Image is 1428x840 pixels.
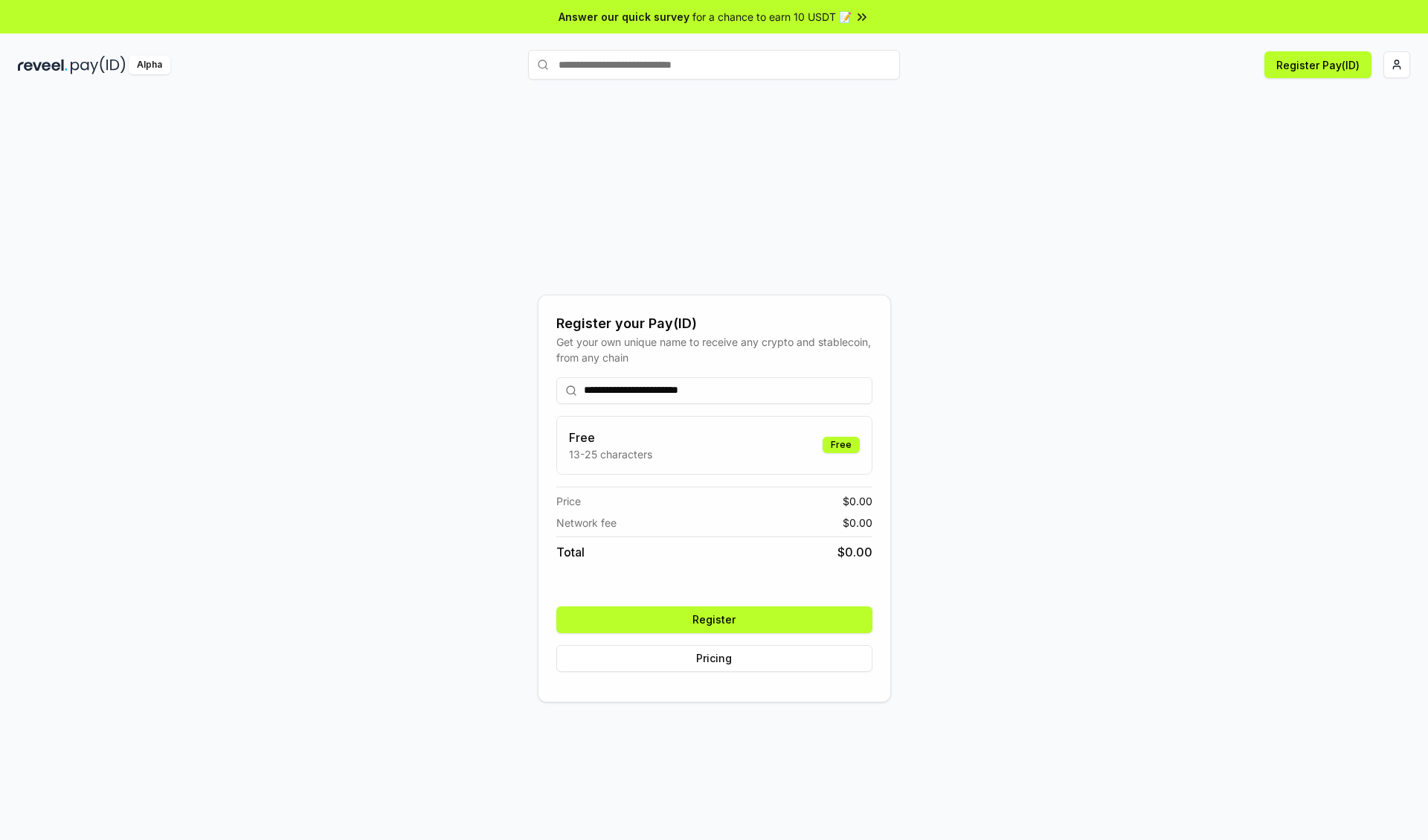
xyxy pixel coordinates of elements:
[823,437,860,453] div: Free
[843,493,872,509] span: $ 0.00
[556,334,872,365] div: Get your own unique name to receive any crypto and stablecoin, from any chain
[1264,51,1371,78] button: Register Pay(ID)
[556,313,872,334] div: Register your Pay(ID)
[569,429,652,446] h3: Free
[71,56,126,74] img: pay_id
[556,606,872,633] button: Register
[692,9,852,25] span: for a chance to earn 10 USDT 📝
[129,56,170,74] div: Alpha
[559,9,689,25] span: Answer our quick survey
[18,56,68,74] img: reveel_dark
[556,493,581,509] span: Price
[556,645,872,672] button: Pricing
[837,543,872,561] span: $ 0.00
[569,446,652,462] p: 13-25 characters
[556,515,617,530] span: Network fee
[843,515,872,530] span: $ 0.00
[556,543,585,561] span: Total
